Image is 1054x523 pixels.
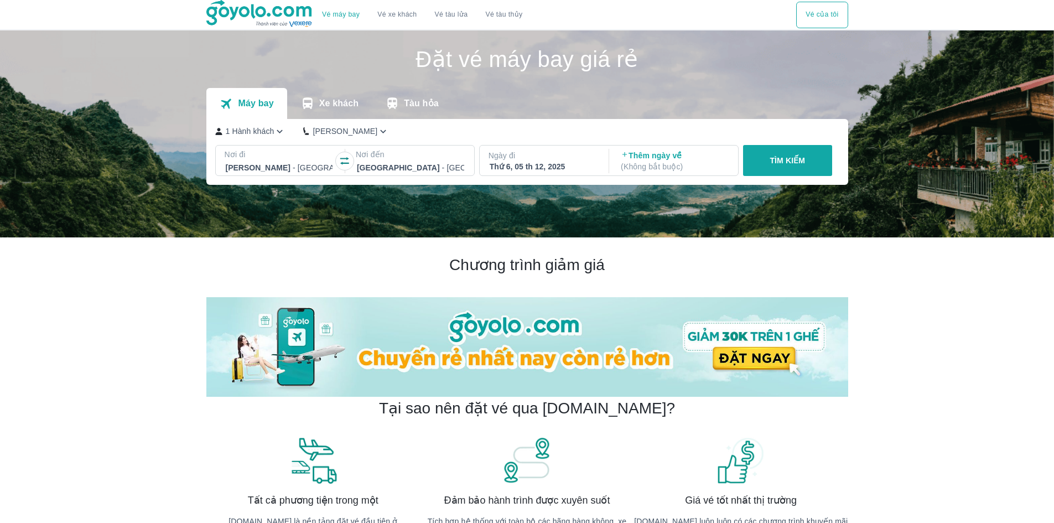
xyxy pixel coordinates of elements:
h2: Tại sao nên đặt vé qua [DOMAIN_NAME]? [379,398,675,418]
div: choose transportation mode [313,2,531,28]
a: Vé xe khách [377,11,417,19]
p: Ngày đi [489,150,598,161]
h1: Đặt vé máy bay giá rẻ [206,48,848,70]
p: [PERSON_NAME] [313,126,377,137]
h2: Chương trình giảm giá [206,255,848,275]
img: banner [716,436,766,485]
button: 1 Hành khách [215,126,286,137]
img: banner [288,436,338,485]
span: Đảm bảo hành trình được xuyên suốt [444,494,610,507]
p: Tàu hỏa [404,98,439,109]
a: Vé máy bay [322,11,360,19]
p: Nơi đi [225,149,334,160]
div: Thứ 6, 05 th 12, 2025 [490,161,597,172]
button: [PERSON_NAME] [303,126,389,137]
img: banner-home [206,297,848,397]
button: TÌM KIẾM [743,145,832,176]
p: Thêm ngày về [621,150,728,172]
button: Vé tàu thủy [476,2,531,28]
p: Máy bay [238,98,273,109]
p: TÌM KIẾM [770,155,805,166]
div: transportation tabs [206,88,452,119]
span: Tất cả phương tiện trong một [248,494,378,507]
a: Vé tàu lửa [426,2,477,28]
p: Nơi đến [356,149,465,160]
p: ( Không bắt buộc ) [621,161,728,172]
p: Xe khách [319,98,359,109]
p: 1 Hành khách [226,126,274,137]
span: Giá vé tốt nhất thị trường [685,494,797,507]
img: banner [502,436,552,485]
div: choose transportation mode [796,2,848,28]
button: Vé của tôi [796,2,848,28]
